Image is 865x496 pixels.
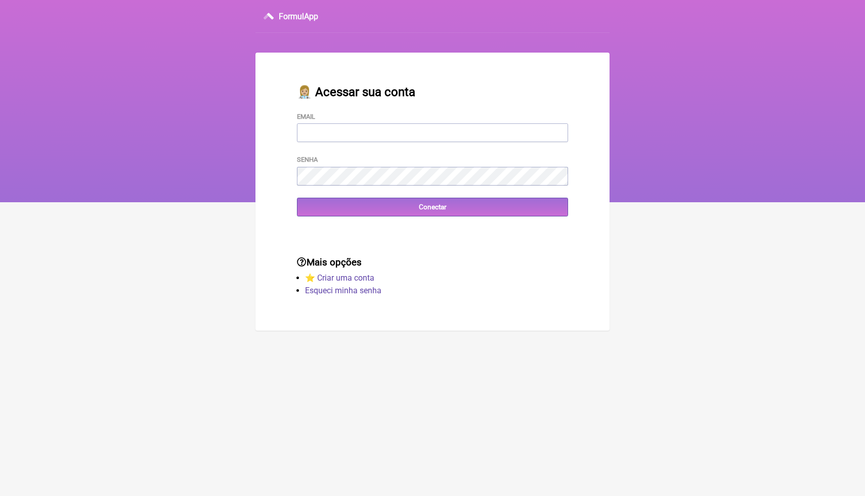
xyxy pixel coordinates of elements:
label: Senha [297,156,318,163]
input: Conectar [297,198,568,216]
label: Email [297,113,315,120]
h3: Mais opções [297,257,568,268]
h2: 👩🏼‍⚕️ Acessar sua conta [297,85,568,99]
a: ⭐️ Criar uma conta [305,273,374,283]
a: Esqueci minha senha [305,286,381,295]
h3: FormulApp [279,12,318,21]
